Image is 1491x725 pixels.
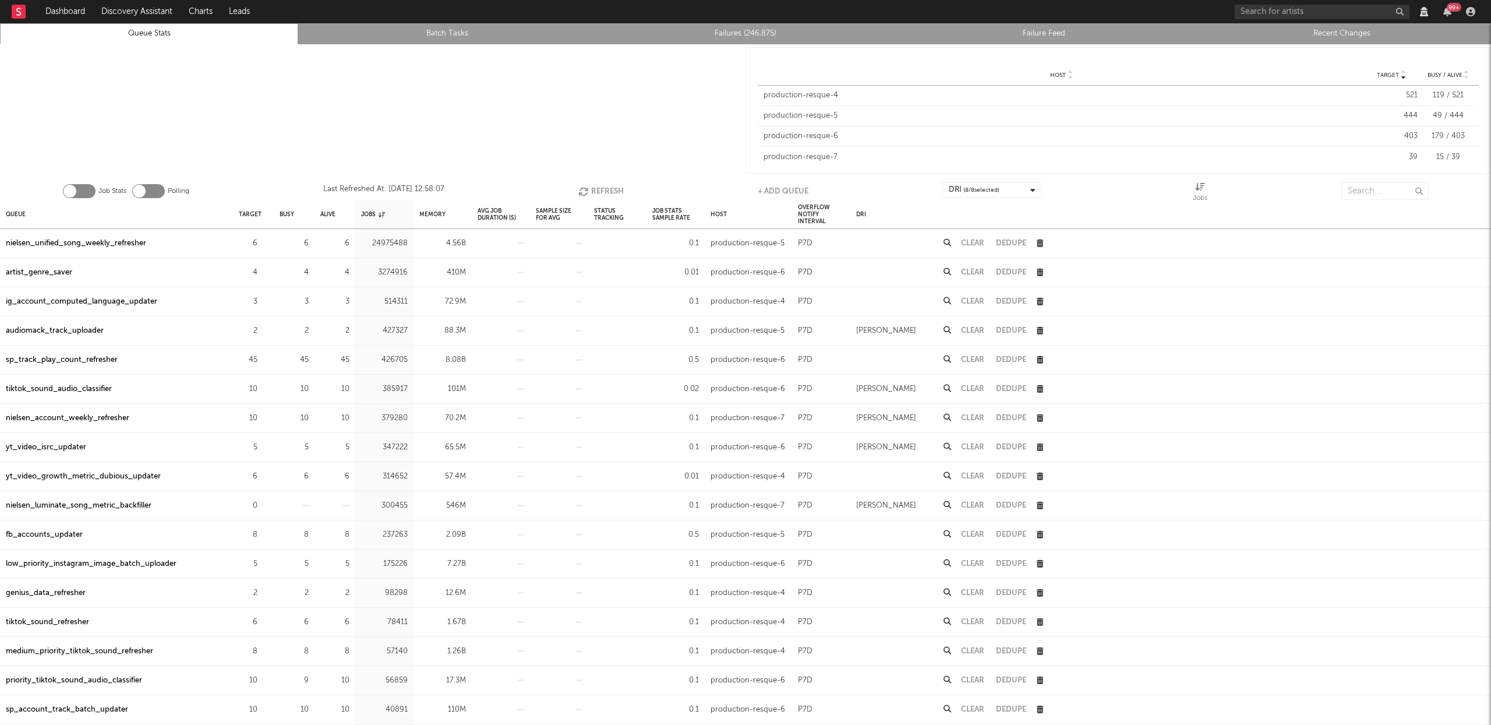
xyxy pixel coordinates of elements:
button: Clear [961,589,984,597]
div: 0.1 [652,499,699,513]
div: production-resque-6 [711,353,785,367]
div: 10 [280,411,309,425]
div: 10 [239,382,257,396]
a: fb_accounts_updater [6,528,83,542]
a: yt_video_growth_metric_dubious_updater [6,470,161,484]
div: 4 [320,266,349,280]
div: production-resque-6 [711,266,785,280]
div: 9 [280,674,309,688]
button: Clear [961,240,984,247]
div: Job Stats Sample Rate [652,202,699,227]
div: 514311 [361,295,408,309]
a: Failures (246,875) [603,27,888,41]
div: [PERSON_NAME] [856,411,916,425]
div: 98298 [361,586,408,600]
div: production-resque-6 [711,557,785,571]
div: P7D [798,353,812,367]
button: Clear [961,473,984,480]
div: 8 [320,528,349,542]
div: 426705 [361,353,408,367]
div: 0.1 [652,441,699,455]
div: production-resque-6 [711,441,785,455]
div: 10 [320,411,349,425]
div: DRI [856,202,866,227]
div: P7D [798,324,812,338]
div: 5 [280,441,309,455]
div: P7D [798,382,812,396]
div: 6 [280,615,309,629]
div: 56859 [361,674,408,688]
button: Dedupe [996,589,1026,597]
div: production-resque-5 [711,237,785,251]
button: Clear [961,618,984,626]
a: ig_account_computed_language_updater [6,295,157,309]
div: 0.01 [652,266,699,280]
button: Dedupe [996,473,1026,480]
div: 444 [1365,110,1418,122]
button: Clear [961,531,984,539]
a: Queue Stats [6,27,292,41]
div: 0.1 [652,615,699,629]
span: Busy / Alive [1428,72,1462,79]
div: P7D [798,674,812,688]
div: 8 [280,528,309,542]
div: 6 [280,470,309,484]
div: 4.56B [419,237,466,251]
div: 0.1 [652,645,699,659]
button: Dedupe [996,502,1026,509]
div: P7D [798,528,812,542]
div: 5 [280,557,309,571]
div: Target [239,202,262,227]
div: production-resque-6 [711,674,785,688]
div: 10 [239,703,257,717]
div: 0.1 [652,324,699,338]
a: audiomack_track_uploader [6,324,104,338]
div: 45 [280,353,309,367]
div: 179 / 403 [1423,131,1473,142]
div: 7.27B [419,557,466,571]
button: Dedupe [996,706,1026,713]
button: Clear [961,385,984,393]
a: priority_tiktok_sound_audio_classifier [6,674,142,688]
div: 6 [239,237,257,251]
div: P7D [798,237,812,251]
div: 6 [239,470,257,484]
div: production-resque-4 [711,295,785,309]
a: yt_video_isrc_updater [6,441,86,455]
div: 379280 [361,411,408,425]
div: 2 [239,586,257,600]
div: 78411 [361,615,408,629]
button: Clear [961,356,984,364]
a: sp_track_play_count_refresher [6,353,118,367]
a: tiktok_sound_audio_classifier [6,382,112,396]
div: 10 [239,411,257,425]
a: medium_priority_tiktok_sound_refresher [6,645,153,659]
div: P7D [798,295,812,309]
a: Failure Feed [901,27,1186,41]
label: Job Stats [98,184,126,198]
div: 385917 [361,382,408,396]
div: [PERSON_NAME] [856,324,916,338]
div: 0 [239,499,257,513]
div: production-resque-6 [711,382,785,396]
span: ( 8 / 8 selected) [963,183,999,197]
div: production-resque-4 [711,586,785,600]
div: 410M [419,266,466,280]
div: 1.26B [419,645,466,659]
div: 2 [280,324,309,338]
div: 0.1 [652,237,699,251]
div: Overflow Notify Interval [798,202,845,227]
div: 6 [320,237,349,251]
button: Dedupe [996,531,1026,539]
div: 57.4M [419,470,466,484]
button: Dedupe [996,560,1026,568]
div: 300455 [361,499,408,513]
div: P7D [798,645,812,659]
